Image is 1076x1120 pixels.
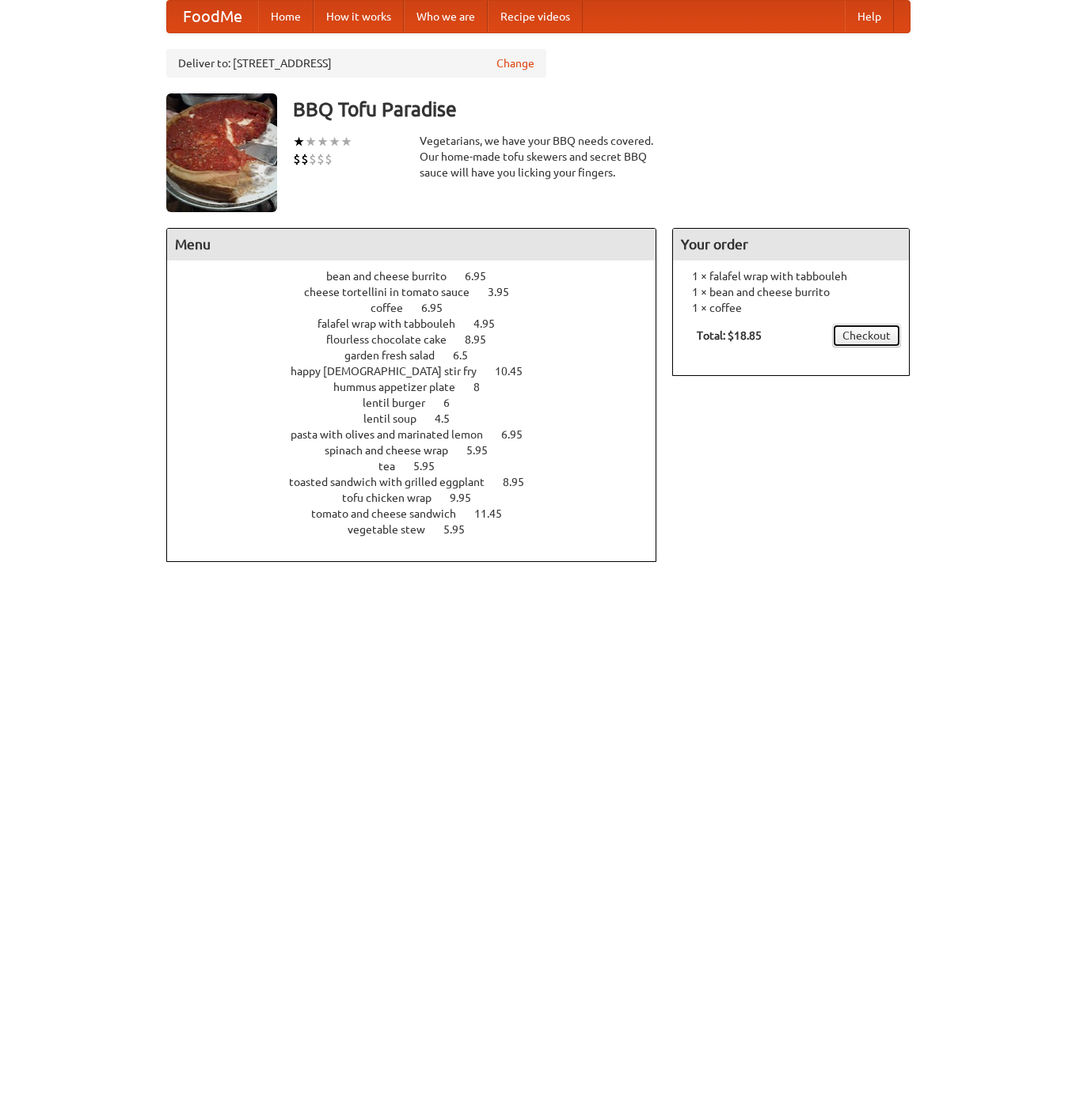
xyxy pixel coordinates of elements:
[681,284,901,300] li: 1 × bean and cheese burrito
[311,507,531,520] a: tomato and cheese sandwich 11.45
[291,428,499,441] span: pasta with olives and marinated lemon
[166,93,277,212] img: angular.jpg
[673,229,909,260] h4: Your order
[326,270,462,283] span: bean and cheese burrito
[371,302,419,314] span: coffee
[348,523,494,536] a: vegetable stew 5.95
[314,1,404,32] a: How it works
[293,133,305,150] li: ★
[443,397,466,409] span: 6
[681,300,901,316] li: 1 × coffee
[420,133,657,180] div: Vegetarians, we have your BBQ needs covered. Our home-made tofu skewers and secret BBQ sauce will...
[344,349,497,362] a: garden fresh salad 6.5
[258,1,314,32] a: Home
[317,133,329,150] li: ★
[167,229,656,260] h4: Menu
[301,150,309,168] li: $
[304,286,538,298] a: cheese tortellini in tomato sauce 3.95
[681,268,901,284] li: 1 × falafel wrap with tabbouleh
[293,93,911,125] h3: BBQ Tofu Paradise
[495,365,538,378] span: 10.45
[325,150,333,168] li: $
[317,317,524,330] a: falafel wrap with tabbouleh 4.95
[342,492,447,504] span: tofu chicken wrap
[474,507,518,520] span: 11.45
[317,150,325,168] li: $
[291,365,552,378] a: happy [DEMOGRAPHIC_DATA] stir fry 10.45
[291,365,492,378] span: happy [DEMOGRAPHIC_DATA] stir fry
[326,333,515,346] a: flourless chocolate cake 8.95
[466,444,504,457] span: 5.95
[832,324,901,347] a: Checkout
[435,412,466,425] span: 4.5
[501,428,538,441] span: 6.95
[344,349,451,362] span: garden fresh salad
[333,381,471,393] span: hummus appetizer plate
[496,55,534,71] a: Change
[333,381,509,393] a: hummus appetizer plate 8
[325,444,517,457] a: spinach and cheese wrap 5.95
[443,523,481,536] span: 5.95
[326,333,462,346] span: flourless chocolate cake
[311,507,472,520] span: tomato and cheese sandwich
[473,381,496,393] span: 8
[465,270,502,283] span: 6.95
[453,349,484,362] span: 6.5
[166,49,546,78] div: Deliver to: [STREET_ADDRESS]
[697,329,762,342] b: Total: $18.85
[503,476,540,488] span: 8.95
[378,460,411,473] span: tea
[473,317,511,330] span: 4.95
[326,270,515,283] a: bean and cheese burrito 6.95
[293,150,301,168] li: $
[342,492,500,504] a: tofu chicken wrap 9.95
[421,302,458,314] span: 6.95
[305,133,317,150] li: ★
[404,1,488,32] a: Who we are
[488,1,583,32] a: Recipe videos
[363,412,432,425] span: lentil soup
[378,460,464,473] a: tea 5.95
[845,1,894,32] a: Help
[309,150,317,168] li: $
[465,333,502,346] span: 8.95
[363,412,479,425] a: lentil soup 4.5
[325,444,464,457] span: spinach and cheese wrap
[340,133,352,150] li: ★
[413,460,451,473] span: 5.95
[488,286,525,298] span: 3.95
[363,397,441,409] span: lentil burger
[363,397,479,409] a: lentil burger 6
[304,286,485,298] span: cheese tortellini in tomato sauce
[329,133,340,150] li: ★
[289,476,500,488] span: toasted sandwich with grilled eggplant
[291,428,552,441] a: pasta with olives and marinated lemon 6.95
[450,492,487,504] span: 9.95
[371,302,472,314] a: coffee 6.95
[317,317,471,330] span: falafel wrap with tabbouleh
[348,523,441,536] span: vegetable stew
[167,1,258,32] a: FoodMe
[289,476,553,488] a: toasted sandwich with grilled eggplant 8.95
